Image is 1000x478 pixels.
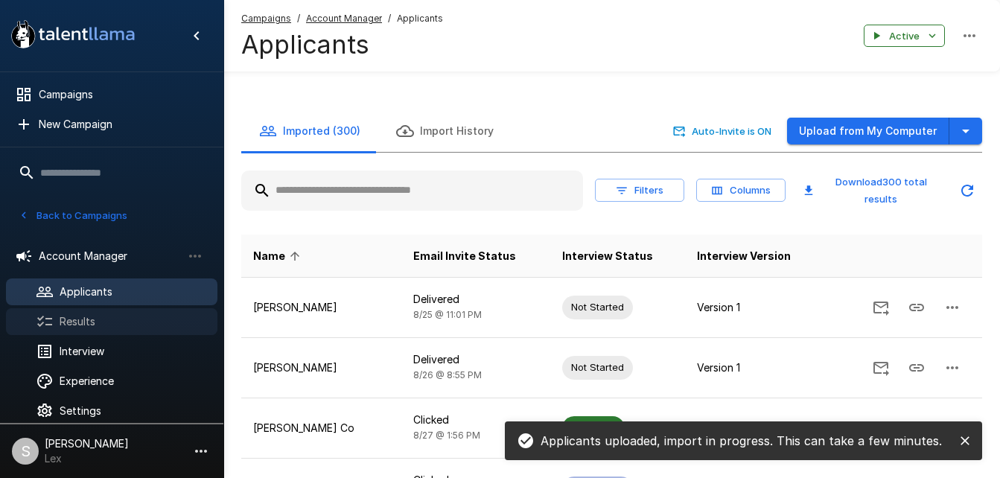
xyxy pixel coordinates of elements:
[562,300,633,314] span: Not Started
[413,247,516,265] span: Email Invite Status
[697,421,812,436] p: Version 1
[952,176,982,205] button: Updated Today - 10:40 PM
[413,412,538,427] p: Clicked
[241,29,443,60] h4: Applicants
[787,118,949,145] button: Upload from My Computer
[253,247,305,265] span: Name
[899,360,934,373] span: Copy Interview Link
[697,300,812,315] p: Version 1
[797,171,946,211] button: Download300 total results
[413,430,480,441] span: 8/27 @ 1:56 PM
[697,247,791,265] span: Interview Version
[696,179,786,202] button: Columns
[562,247,653,265] span: Interview Status
[863,300,899,313] span: Send Invitation
[378,110,512,152] button: Import History
[954,430,976,452] button: close
[899,300,934,313] span: Copy Interview Link
[864,25,945,48] button: Active
[562,360,633,375] span: Not Started
[863,360,899,373] span: Send Invitation
[541,432,942,450] p: Applicants uploaded, import in progress. This can take a few minutes.
[413,309,482,320] span: 8/25 @ 11:01 PM
[253,360,389,375] p: [PERSON_NAME]
[670,120,775,143] button: Auto-Invite is ON
[253,300,389,315] p: [PERSON_NAME]
[413,292,538,307] p: Delivered
[241,110,378,152] button: Imported (300)
[413,352,538,367] p: Delivered
[253,421,389,436] p: [PERSON_NAME] Co
[697,360,812,375] p: Version 1
[413,369,482,380] span: 8/26 @ 8:55 PM
[595,179,684,202] button: Filters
